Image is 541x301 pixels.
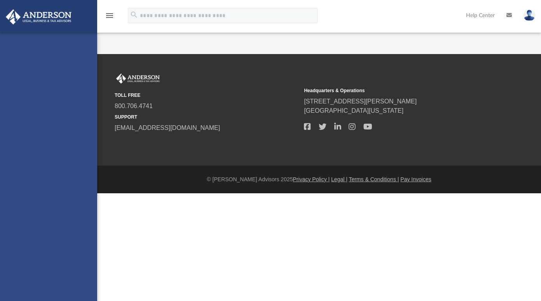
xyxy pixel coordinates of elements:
[115,114,298,121] small: SUPPORT
[105,11,114,20] i: menu
[115,124,220,131] a: [EMAIL_ADDRESS][DOMAIN_NAME]
[115,103,153,109] a: 800.706.4741
[304,87,488,94] small: Headquarters & Operations
[97,175,541,184] div: © [PERSON_NAME] Advisors 2025
[3,9,74,24] img: Anderson Advisors Platinum Portal
[400,176,431,182] a: Pay Invoices
[105,15,114,20] a: menu
[349,176,399,182] a: Terms & Conditions |
[331,176,347,182] a: Legal |
[304,98,417,105] a: [STREET_ADDRESS][PERSON_NAME]
[130,10,138,19] i: search
[115,73,161,84] img: Anderson Advisors Platinum Portal
[293,176,330,182] a: Privacy Policy |
[304,107,403,114] a: [GEOGRAPHIC_DATA][US_STATE]
[524,10,535,21] img: User Pic
[115,92,298,99] small: TOLL FREE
